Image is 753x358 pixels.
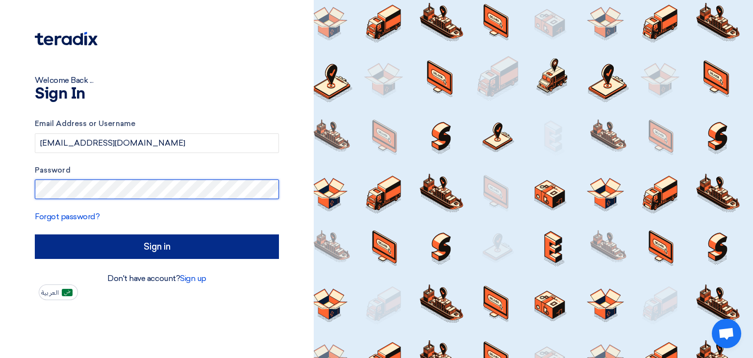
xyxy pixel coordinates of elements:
input: Sign in [35,234,279,259]
div: Don't have account? [35,273,279,284]
h1: Sign In [35,86,279,102]
a: Forgot password? [35,212,100,221]
img: Teradix logo [35,32,98,46]
div: دردشة مفتوحة [712,319,741,348]
button: العربية [39,284,78,300]
span: العربية [41,289,59,296]
label: Email Address or Username [35,118,279,129]
img: ar-AR.png [62,289,73,296]
input: Enter your business email or username [35,133,279,153]
a: Sign up [180,274,206,283]
div: Welcome Back ... [35,75,279,86]
label: Password [35,165,279,176]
